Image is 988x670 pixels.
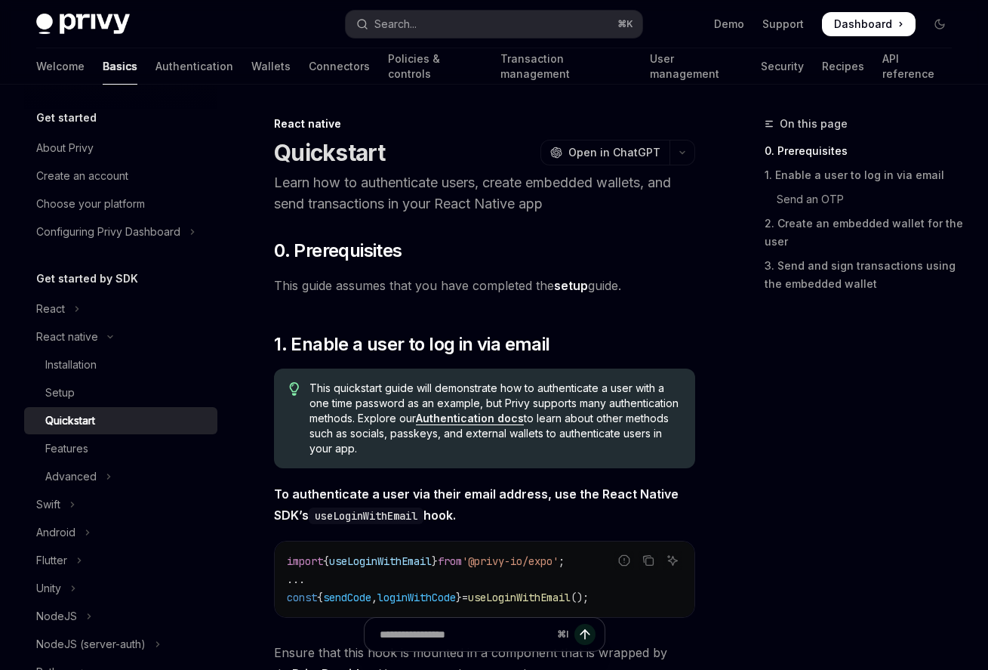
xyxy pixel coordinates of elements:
span: sendCode [323,591,371,604]
span: '@privy-io/expo' [462,554,559,568]
a: Authentication [155,48,233,85]
span: (); [571,591,589,604]
button: Open search [346,11,643,38]
button: Toggle Unity section [24,575,217,602]
button: Toggle NodeJS (server-auth) section [24,631,217,658]
div: Android [36,523,75,542]
span: Dashboard [834,17,892,32]
div: Setup [45,384,75,402]
div: Choose your platform [36,195,145,213]
a: Quickstart [24,407,217,434]
span: This guide assumes that you have completed the guide. [274,275,695,296]
input: Ask a question... [380,618,551,651]
div: Flutter [36,551,67,570]
span: useLoginWithEmail [329,554,432,568]
span: On this page [780,115,848,133]
button: Open in ChatGPT [540,140,669,165]
a: setup [554,278,588,294]
div: Swift [36,496,60,514]
h5: Get started by SDK [36,270,138,288]
button: Toggle Android section [24,519,217,546]
h5: Get started [36,109,97,127]
div: Installation [45,356,97,374]
a: User management [650,48,743,85]
a: 2. Create an embedded wallet for the user [765,211,964,254]
span: ; [559,554,565,568]
span: useLoginWithEmail [468,591,571,604]
div: About Privy [36,139,94,157]
div: Quickstart [45,412,95,430]
a: Dashboard [822,12,916,36]
div: NodeJS [36,607,77,625]
button: Toggle Swift section [24,491,217,518]
button: Toggle NodeJS section [24,603,217,630]
a: About Privy [24,134,217,162]
a: Wallets [251,48,291,85]
button: Toggle Configuring Privy Dashboard section [24,218,217,245]
button: Toggle dark mode [928,12,952,36]
a: Transaction management [500,48,632,85]
div: Create an account [36,167,128,185]
a: Basics [103,48,137,85]
a: 1. Enable a user to log in via email [765,163,964,187]
div: Configuring Privy Dashboard [36,223,180,241]
a: Choose your platform [24,190,217,218]
span: } [456,591,462,604]
p: Learn how to authenticate users, create embedded wallets, and send transactions in your React Nat... [274,172,695,215]
a: Security [761,48,804,85]
a: API reference [882,48,952,85]
a: Welcome [36,48,85,85]
button: Send message [574,624,596,645]
span: 0. Prerequisites [274,239,402,263]
div: Unity [36,579,61,597]
button: Toggle Advanced section [24,463,217,490]
strong: To authenticate a user via their email address, use the React Native SDK’s hook. [274,486,679,523]
code: useLoginWithEmail [309,508,423,524]
span: ... [287,573,305,586]
a: 3. Send and sign transactions using the embedded wallet [765,254,964,296]
span: { [317,591,323,604]
span: from [438,554,462,568]
div: React native [36,328,98,346]
button: Toggle Flutter section [24,547,217,574]
a: Authentication docs [416,412,524,425]
span: const [287,591,317,604]
div: Advanced [45,468,97,486]
a: Demo [714,17,744,32]
div: React [36,300,65,318]
button: Toggle React section [24,295,217,323]
button: Toggle React native section [24,323,217,350]
a: Setup [24,379,217,406]
a: Features [24,435,217,462]
span: ⌘ K [617,18,633,30]
a: Create an account [24,162,217,190]
span: { [323,554,329,568]
h1: Quickstart [274,139,386,166]
span: This quickstart guide will demonstrate how to authenticate a user with a one time password as an ... [309,381,680,456]
div: Search... [374,15,417,33]
a: Support [762,17,804,32]
span: 1. Enable a user to log in via email [274,332,549,357]
a: Installation [24,351,217,378]
svg: Tip [289,382,300,396]
a: Recipes [822,48,864,85]
span: = [462,591,468,604]
button: Copy the contents from the code block [639,551,658,570]
img: dark logo [36,14,130,35]
div: NodeJS (server-auth) [36,635,146,653]
div: React native [274,116,695,131]
span: } [432,554,438,568]
span: Open in ChatGPT [568,145,660,160]
a: 0. Prerequisites [765,139,964,163]
span: , [371,591,377,604]
a: Policies & controls [388,48,482,85]
a: Send an OTP [765,187,964,211]
span: loginWithCode [377,591,456,604]
button: Ask AI [663,551,682,570]
button: Report incorrect code [614,551,634,570]
span: import [287,554,323,568]
a: Connectors [309,48,370,85]
div: Features [45,440,88,458]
